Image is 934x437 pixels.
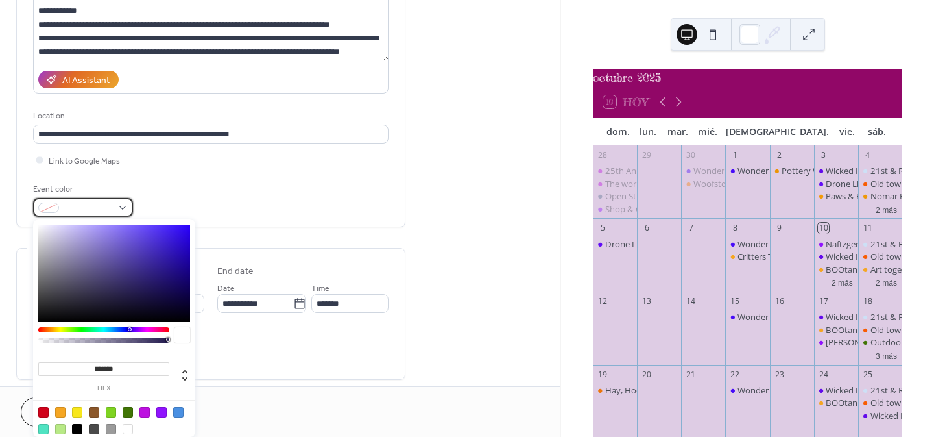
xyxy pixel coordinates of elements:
[106,407,116,418] div: #7ED321
[597,149,608,160] div: 28
[737,384,796,396] div: Wonder [DATE]
[858,410,902,421] div: Wicked Island Haunted Walk
[603,118,633,145] div: dom.
[311,282,329,295] span: Time
[38,385,169,392] label: hex
[826,276,858,288] button: 2 más
[89,407,99,418] div: #8B572A
[858,165,902,177] div: 21st & Ridge Farmers Market
[730,223,741,234] div: 8
[663,118,693,145] div: mar.
[693,178,735,190] div: Woofstock
[633,118,663,145] div: lun.
[686,223,697,234] div: 7
[774,369,785,380] div: 23
[641,149,653,160] div: 29
[593,203,637,215] div: Shop & Grub
[725,165,769,177] div: Wonder Wednesday
[818,296,829,307] div: 17
[217,282,235,295] span: Date
[814,311,858,323] div: Wicked Island Haunted Walk
[782,165,879,177] div: Pottery Wheel Workshop
[730,369,741,380] div: 22
[55,424,66,434] div: #B8E986
[725,251,769,262] div: Critters Tales
[858,384,902,396] div: 21st & Ridge Farmers Market
[723,118,832,145] div: [DEMOGRAPHIC_DATA].
[814,165,858,177] div: Wicked Island Haunted Walk
[686,369,697,380] div: 21
[814,384,858,396] div: Wicked Island Haunted Walk
[593,238,637,250] div: Drone Light Festival
[605,178,718,190] div: The workroom sidewalk SALE
[681,165,725,177] div: Wonder Wednesday
[641,369,653,380] div: 20
[862,149,873,160] div: 4
[730,149,741,160] div: 1
[693,165,752,177] div: Wonder [DATE]
[826,324,868,336] div: BOOtanica
[605,203,656,215] div: Shop & Grub
[870,349,902,362] button: 3 más
[641,223,653,234] div: 6
[681,178,725,190] div: Woofstock
[33,109,386,123] div: Location
[870,190,922,202] div: Nomar Fiesta
[862,118,892,145] div: sáb.
[737,311,796,323] div: Wonder [DATE]
[737,165,796,177] div: Wonder [DATE]
[173,407,184,418] div: #4A90E2
[858,190,902,202] div: Nomar Fiesta
[597,296,608,307] div: 12
[139,407,150,418] div: #BD10E0
[858,251,902,262] div: Old town Farm & Art Market
[725,311,769,323] div: Wonder Wednesday
[593,69,902,86] div: octubre 2025
[818,223,829,234] div: 10
[737,251,787,262] div: Critters Tales
[693,118,723,145] div: mié.
[814,264,858,275] div: BOOtanica
[21,397,101,427] button: Cancel
[730,296,741,307] div: 15
[605,190,670,202] div: Open Streets ICT
[123,407,133,418] div: #417505
[38,407,49,418] div: #D0021B
[33,182,130,196] div: Event color
[217,265,254,279] div: End date
[832,118,862,145] div: vie.
[814,238,858,250] div: Naftzger Park blocktoberfest
[641,296,653,307] div: 13
[826,190,933,202] div: Paws & Popcorn in the Park
[774,149,785,160] div: 2
[858,324,902,336] div: Old town Farm & Art Market
[72,424,82,434] div: #000000
[858,397,902,408] div: Old town Farm & Art Market
[605,384,699,396] div: Hay, Hooves and [DATE]
[49,155,120,168] span: Link to Google Maps
[106,424,116,434] div: #9B9B9B
[826,397,868,408] div: BOOtanica
[123,424,133,434] div: #FFFFFF
[725,238,769,250] div: Wonder Wednesday
[814,251,858,262] div: Wicked Island Haunted Walk
[818,369,829,380] div: 24
[593,384,637,396] div: Hay, Hooves and Halloween
[818,149,829,160] div: 3
[38,424,49,434] div: #50E3C2
[605,238,682,250] div: Drone Light Festival
[826,178,903,190] div: Drone Light Festival
[870,276,902,288] button: 2 más
[858,311,902,323] div: 21st & Ridge Farmers Market
[858,238,902,250] div: 21st & Ridge Farmers Market
[862,369,873,380] div: 25
[826,264,868,275] div: BOOtanica
[593,178,637,190] div: The workroom sidewalk SALE
[686,149,697,160] div: 30
[55,407,66,418] div: #F5A623
[814,324,858,336] div: BOOtanica
[858,336,902,348] div: Outdoor Vintage Flea Market at Paramount Antique Mall
[38,71,119,88] button: AI Assistant
[870,203,902,216] button: 2 más
[770,165,814,177] div: Pottery Wheel Workshop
